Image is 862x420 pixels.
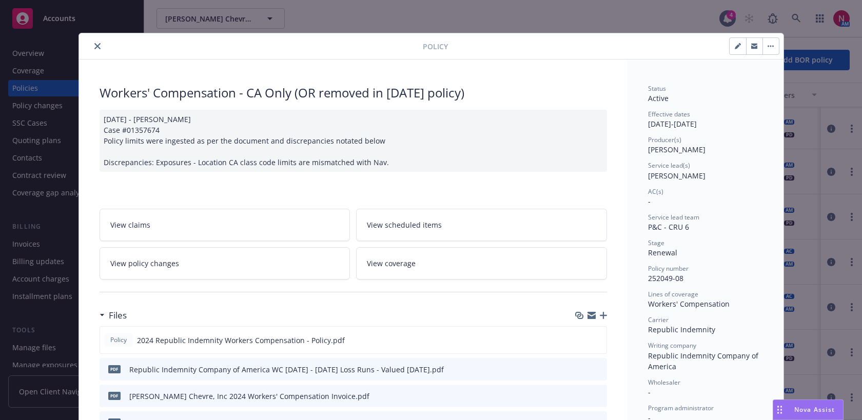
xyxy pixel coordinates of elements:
span: Active [648,93,669,103]
span: - [648,387,651,397]
span: [PERSON_NAME] [648,145,706,154]
button: preview file [594,391,603,402]
span: Writing company [648,341,696,350]
span: Lines of coverage [648,290,698,298]
button: download file [577,364,585,375]
button: close [91,40,104,52]
div: Drag to move [773,400,786,419]
a: View scheduled items [356,209,607,241]
span: - [648,196,651,206]
button: download file [577,335,585,346]
span: Effective dates [648,110,690,118]
span: View claims [110,219,150,230]
div: Files [100,309,127,322]
span: Nova Assist [794,405,835,414]
span: View coverage [367,258,416,269]
span: Carrier [648,315,669,324]
span: Wholesaler [648,378,680,387]
span: Workers' Compensation [648,299,730,309]
span: Policy [423,41,448,52]
span: View policy changes [110,258,179,269]
span: Republic Indemnity Company of America [648,351,760,371]
span: 2024 Republic Indemnity Workers Compensation - Policy.pdf [137,335,345,346]
a: View policy changes [100,247,350,279]
span: Policy number [648,264,689,273]
div: [PERSON_NAME] Chevre, Inc 2024 Workers' Compensation Invoice.pdf [129,391,369,402]
span: Republic Indemnity [648,325,715,334]
button: download file [577,391,585,402]
span: P&C - CRU 6 [648,222,689,232]
h3: Files [109,309,127,322]
div: Republic Indemnity Company of America WC [DATE] - [DATE] Loss Runs - Valued [DATE].pdf [129,364,444,375]
button: Nova Assist [773,399,844,420]
div: [DATE] - [PERSON_NAME] Case #01357674 Policy limits were ingested as per the document and discrep... [100,110,607,172]
span: 252049-08 [648,273,683,283]
span: Producer(s) [648,135,681,144]
span: Program administrator [648,404,714,412]
div: Workers' Compensation - CA Only (OR removed in [DATE] policy) [100,84,607,102]
span: Stage [648,238,664,247]
button: preview file [594,364,603,375]
span: Renewal [648,248,677,257]
span: Service lead team [648,213,699,222]
span: AC(s) [648,187,663,196]
span: pdf [108,365,121,373]
span: View scheduled items [367,219,442,230]
span: Service lead(s) [648,161,690,170]
a: View claims [100,209,350,241]
span: Status [648,84,666,93]
span: pdf [108,392,121,399]
a: View coverage [356,247,607,279]
div: [DATE] - [DATE] [648,110,763,129]
span: [PERSON_NAME] [648,171,706,181]
button: preview file [593,335,602,346]
span: Policy [108,335,129,345]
